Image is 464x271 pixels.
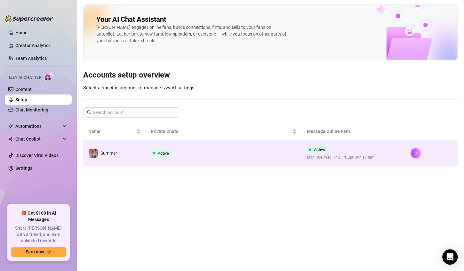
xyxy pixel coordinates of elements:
[15,107,48,112] a: Chat Monitoring
[89,149,98,158] img: Summer
[15,121,61,131] span: Automations
[5,15,53,22] img: logo-BBDzfeDw.svg
[413,151,418,155] span: right
[15,87,32,92] a: Content
[15,56,47,61] a: Team Analytics
[26,249,44,254] span: Earn now
[44,72,54,81] img: AI Chatter
[411,148,421,158] button: right
[83,123,146,140] th: Name
[146,123,302,140] th: Private Chats
[11,210,66,223] span: 🎁 Get $100 in AI Messages
[151,128,292,135] span: Private Chats
[8,124,13,129] span: thunderbolt
[83,70,458,80] h3: Accounts setup overview
[9,75,41,81] span: Izzy AI Chatter
[442,249,458,265] div: Open Intercom Messenger
[158,151,169,156] span: Active
[96,15,166,24] h2: Your AI Chat Assistant
[83,85,196,91] span: Select a specific account to manage Izzy AI settings.
[87,110,92,115] span: search
[15,30,28,35] a: Home
[96,24,288,44] div: [PERSON_NAME] engages online fans, builds connections, flirts, and sells to your fans on autopilo...
[15,166,32,171] a: Settings
[47,250,51,254] span: arrow-right
[11,225,66,244] span: Share [PERSON_NAME] with a friend, and earn unlimited rewards
[301,123,405,140] th: Message Online Fans
[11,247,66,257] button: Earn nowarrow-right
[314,147,325,152] span: Active
[15,134,61,144] span: Chat Copilot
[15,97,27,102] a: Setup
[100,151,117,156] span: Summer
[8,137,12,141] img: Chat Copilot
[15,40,67,51] a: Creator Analytics
[88,128,135,135] span: Name
[307,154,374,160] span: Mon, Tue, Wed, Thu, Fri, Sat, Sun all day
[15,153,59,158] a: Discover Viral Videos
[93,109,170,116] input: Search account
